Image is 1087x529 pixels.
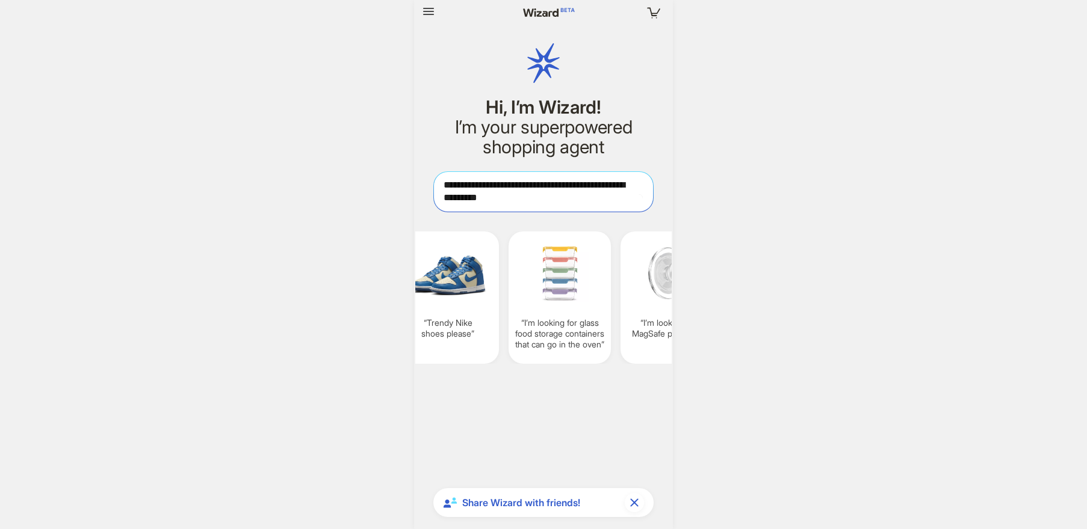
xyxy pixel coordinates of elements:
[433,117,654,157] h2: I’m your superpowered shopping agent
[625,239,718,308] img: I'm%20looking%20for%20a%20MagSafe%20pop%20socket-66ee9958.png
[433,488,654,517] div: Share Wizard with friends!
[621,231,723,364] div: I’m looking for a MagSafe pop socket
[509,231,611,364] div: I’m looking for glass food storage containers that can go in the oven
[513,317,606,350] q: I’m looking for glass food storage containers that can go in the oven
[433,97,654,117] h1: Hi, I’m Wizard!
[625,317,718,339] q: I’m looking for a MagSafe pop socket
[513,239,606,308] img: I'm%20looking%20for%20glass%20food%20storage%20containers%20that%20can%20go%20in%20the%20oven-8aa...
[397,231,499,364] div: Trendy Nike shoes please
[462,497,620,509] span: Share Wizard with friends!
[401,317,494,339] q: Trendy Nike shoes please
[401,239,494,308] img: Trendy%20Nike%20shoes%20please-499f93c8.png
